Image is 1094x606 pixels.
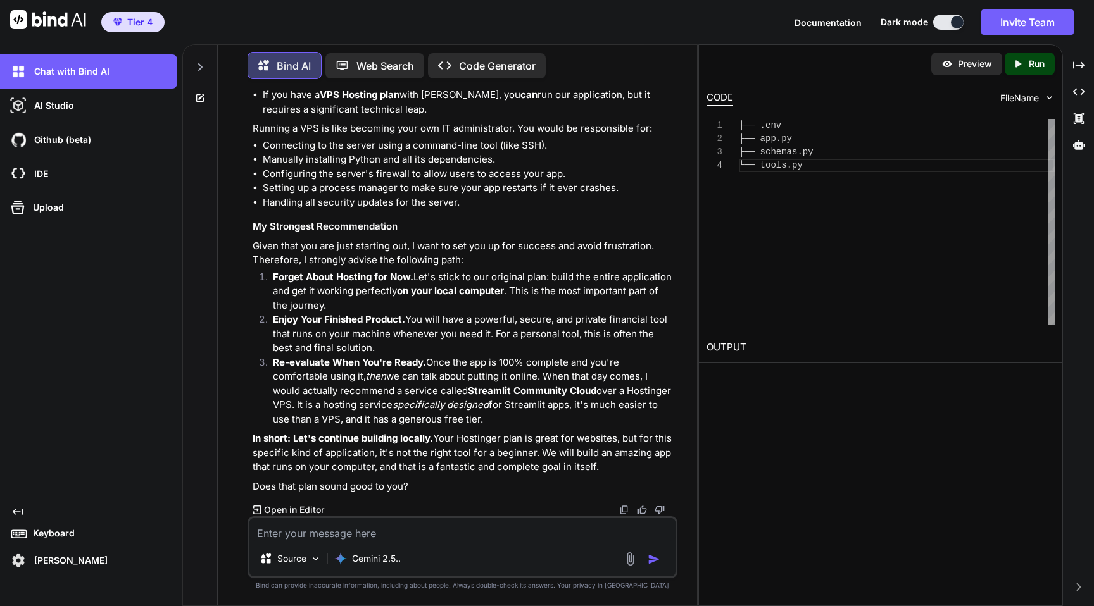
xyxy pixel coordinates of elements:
[795,16,862,29] button: Documentation
[655,505,665,515] img: dislike
[248,581,677,590] p: Bind can provide inaccurate information, including about people. Always double-check its answers....
[127,16,153,28] span: Tier 4
[356,58,414,73] p: Web Search
[273,313,405,325] strong: Enjoy Your Finished Product.
[29,65,110,78] p: Chat with Bind AI
[28,201,64,214] p: Upload
[707,145,722,159] div: 3
[366,370,386,382] em: then
[739,120,781,130] span: ├── .env
[273,356,426,368] strong: Re-evaluate When You're Ready.
[881,16,928,28] span: Dark mode
[29,99,74,112] p: AI Studio
[29,133,91,146] p: Github (beta)
[1000,92,1039,104] span: FileName
[263,88,675,116] li: If you have a with [PERSON_NAME], you run our application, but it requires a significant technica...
[8,61,29,82] img: darkChat
[520,89,538,101] strong: can
[10,10,86,29] img: Bind AI
[8,95,29,116] img: darkAi-studio
[29,168,48,180] p: IDE
[253,239,675,268] p: Given that you are just starting out, I want to set you up for success and avoid frustration. The...
[393,399,489,411] em: specifically designed
[253,479,675,494] p: Does that plan sound good to you?
[795,17,862,28] span: Documentation
[981,9,1074,35] button: Invite Team
[253,121,675,136] p: Running a VPS is like becoming your own IT administrator. You would be responsible for:
[310,553,321,564] img: Pick Models
[739,133,792,144] span: ├── app.py
[334,552,347,565] img: Gemini 2.5 Pro
[623,552,638,566] img: attachment
[619,505,629,515] img: copy
[707,90,733,106] div: CODE
[273,271,413,283] strong: Forget About Hosting for Now.
[941,58,953,70] img: preview
[8,163,29,185] img: cloudideIcon
[1044,92,1055,103] img: chevron down
[648,553,660,566] img: icon
[263,270,675,313] li: Let's stick to our original plan: build the entire application and get it working perfectly . Thi...
[320,89,399,101] strong: VPS Hosting plan
[253,220,675,234] h3: My Strongest Recommendation
[739,160,803,170] span: └── tools.py
[707,159,722,172] div: 4
[277,552,306,565] p: Source
[637,505,647,515] img: like
[263,152,675,167] li: Manually installing Python and all its dependencies.
[958,58,992,70] p: Preview
[707,132,722,145] div: 2
[739,147,814,157] span: ├── schemas.py
[397,285,504,297] strong: on your local computer
[263,356,675,427] li: Once the app is 100% complete and you're comfortable using it, we can talk about putting it onlin...
[459,58,536,73] p: Code Generator
[263,195,675,210] li: Handling all security updates for the server.
[263,139,675,153] li: Connecting to the server using a command-line tool (like SSH).
[8,129,29,151] img: githubDark
[263,312,675,356] li: You will have a powerful, secure, and private financial tool that runs on your machine whenever y...
[707,119,722,132] div: 1
[277,58,311,73] p: Bind AI
[253,432,433,444] strong: In short: Let's continue building locally.
[1029,58,1045,70] p: Run
[352,552,401,565] p: Gemini 2.5..
[253,431,675,474] p: Your Hostinger plan is great for websites, but for this specific kind of application, it's not th...
[263,181,675,195] li: Setting up a process manager to make sure your app restarts if it ever crashes.
[101,12,165,32] button: premiumTier 4
[699,333,1062,362] h2: OUTPUT
[8,550,29,571] img: settings
[28,527,75,540] p: Keyboard
[264,504,324,516] p: Open in Editor
[113,18,122,26] img: premium
[263,167,675,182] li: Configuring the server's firewall to allow users to access your app.
[468,385,596,397] strong: Streamlit Community Cloud
[29,554,108,567] p: [PERSON_NAME]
